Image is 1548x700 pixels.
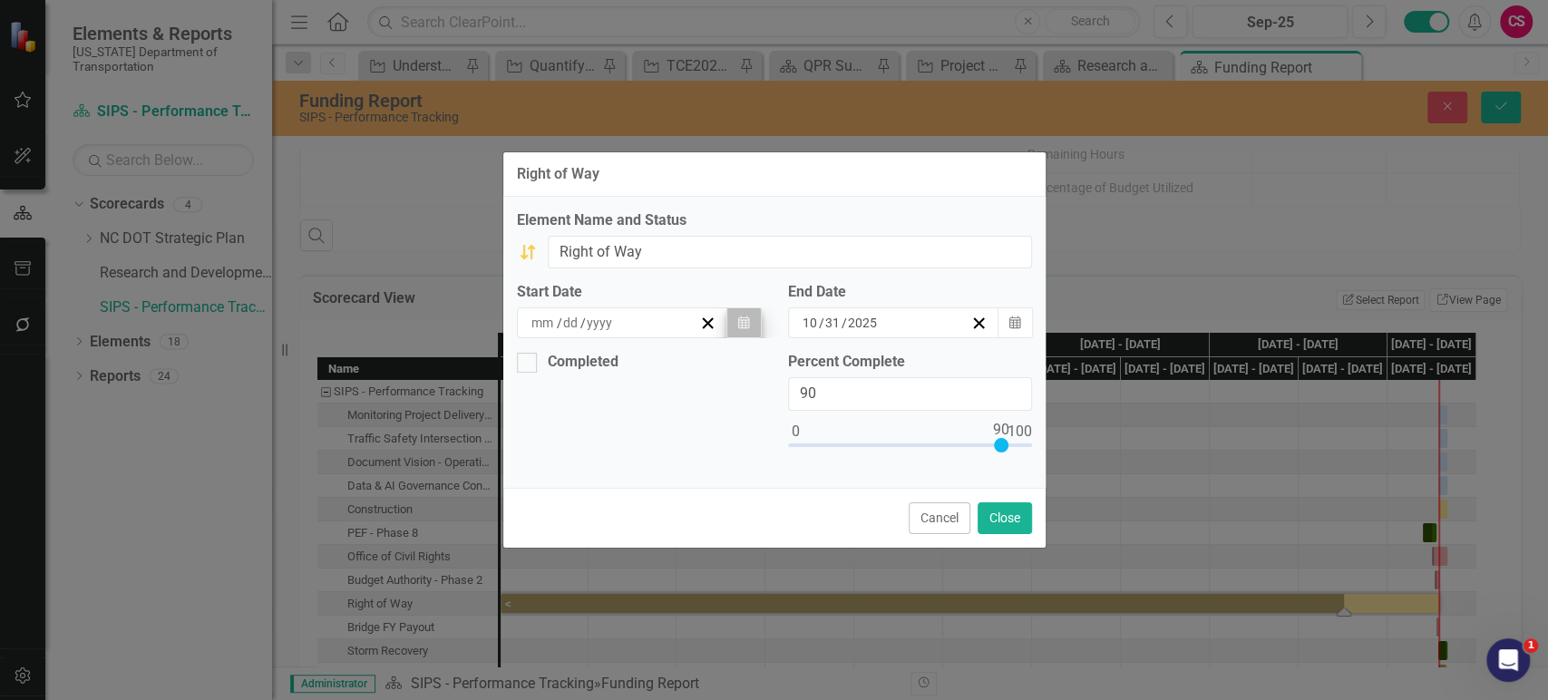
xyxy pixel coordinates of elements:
div: End Date [788,282,1032,303]
label: Percent Complete [788,352,1032,373]
span: / [842,315,847,331]
span: 1 [1524,638,1538,653]
div: Completed [548,352,618,373]
span: / [819,315,824,331]
input: yyyy [586,314,614,332]
div: Start Date [517,282,761,303]
div: Right of Way [517,166,599,182]
button: Cancel [909,502,970,534]
input: mm [531,314,557,332]
span: / [557,315,562,331]
img: Caution [517,241,539,263]
iframe: Intercom live chat [1486,638,1530,682]
span: / [580,315,586,331]
input: dd [562,314,580,332]
input: Name [548,236,1032,269]
button: Close [978,502,1032,534]
label: Element Name and Status [517,210,1032,231]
